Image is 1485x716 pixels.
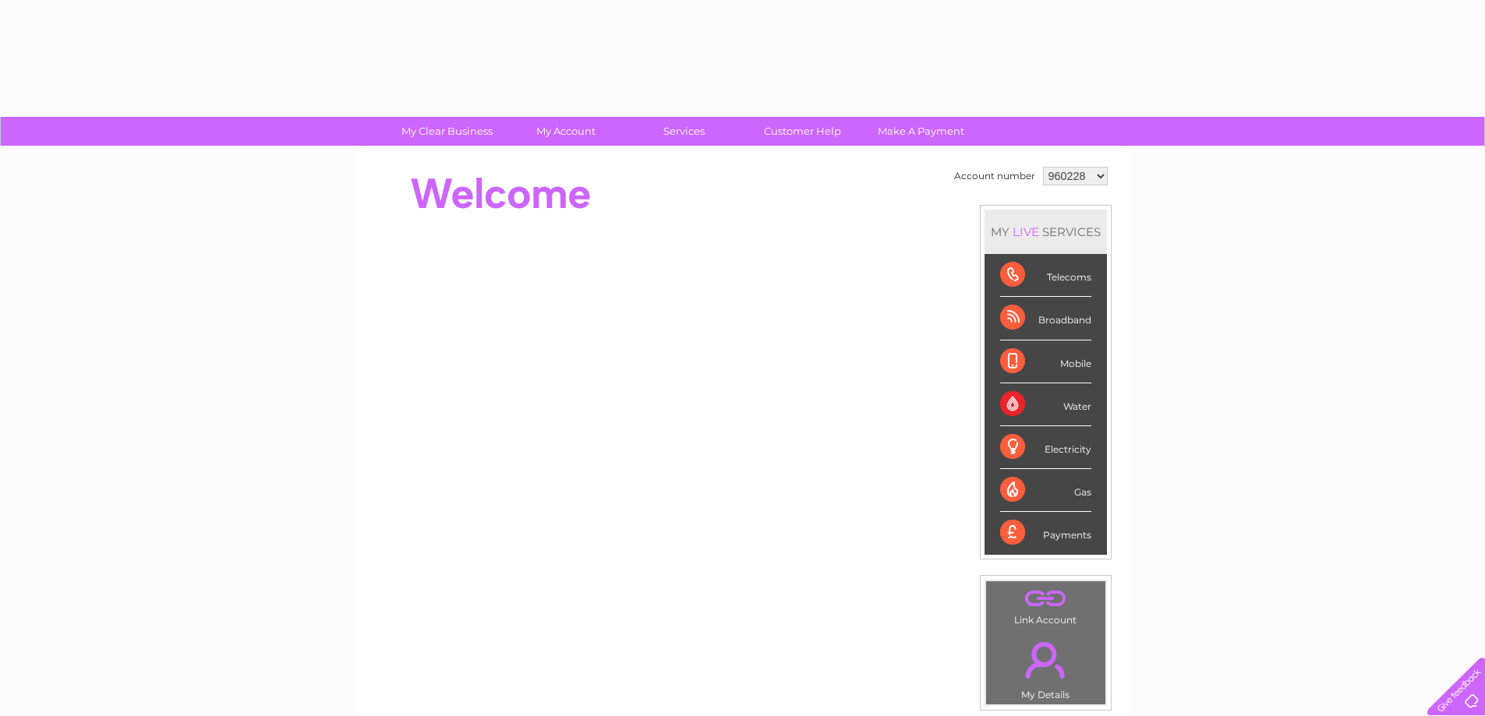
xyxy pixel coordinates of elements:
a: Make A Payment [857,117,985,146]
div: Broadband [1000,297,1091,340]
div: Gas [1000,469,1091,512]
td: My Details [985,629,1106,705]
a: My Clear Business [383,117,511,146]
a: Services [620,117,748,146]
a: . [990,585,1101,612]
div: Electricity [1000,426,1091,469]
a: My Account [501,117,630,146]
div: Mobile [1000,340,1091,383]
div: Telecoms [1000,254,1091,297]
a: Customer Help [738,117,867,146]
div: Water [1000,383,1091,426]
div: LIVE [1009,224,1042,239]
a: . [990,633,1101,687]
td: Link Account [985,580,1106,630]
td: Account number [950,163,1039,189]
div: Payments [1000,512,1091,554]
div: MY SERVICES [985,210,1107,254]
